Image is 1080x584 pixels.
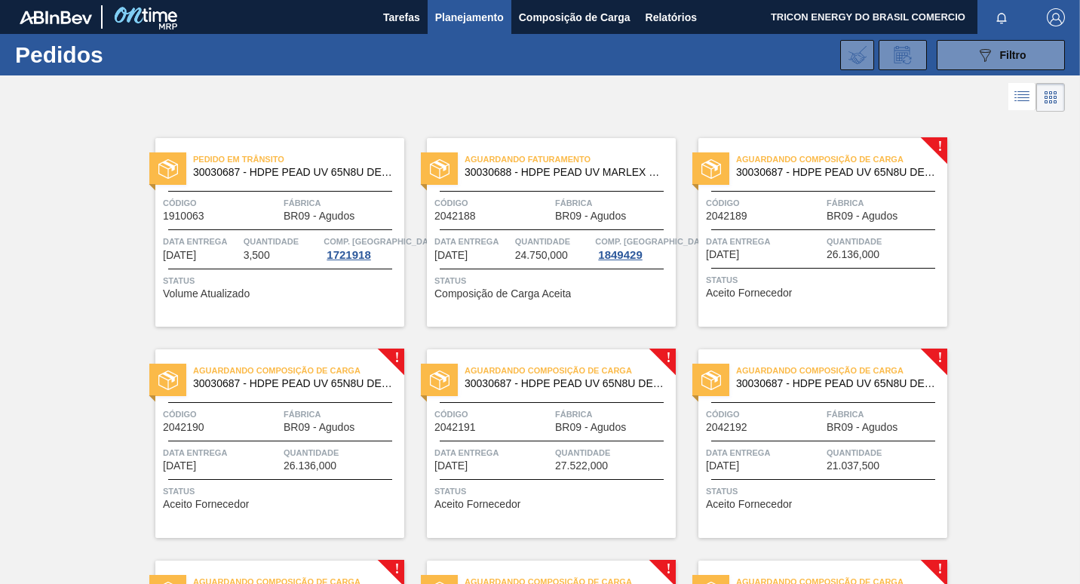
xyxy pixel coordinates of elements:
[163,288,250,300] span: Volume Atualizado
[244,234,321,249] span: Quantidade
[515,250,568,261] span: 24.750,000
[434,195,551,211] span: Código
[646,8,697,26] span: Relatórios
[434,273,672,288] span: Status
[163,445,280,460] span: Data Entrega
[827,460,879,472] span: 21.037,500
[434,288,571,300] span: Composição de Carga Aceita
[827,407,943,422] span: Fábrica
[284,445,400,460] span: Quantidade
[555,422,626,433] span: BR09 - Agudos
[879,40,927,70] div: Solicitação de Revisão de Pedidos
[555,211,626,222] span: BR09 - Agudos
[827,195,943,211] span: Fábrica
[736,378,935,389] span: 30030687 - HDPE PEAD UV 65N8U DEV SHELL
[434,407,551,422] span: Código
[1000,49,1026,61] span: Filtro
[163,499,249,510] span: Aceito Fornecedor
[595,234,712,249] span: Comp. Carga
[434,422,476,433] span: 2042191
[193,152,404,167] span: Pedido em Trânsito
[701,370,721,390] img: status
[706,211,747,222] span: 2042189
[15,46,229,63] h1: Pedidos
[736,167,935,178] span: 30030687 - HDPE PEAD UV 65N8U DEV SHELL
[158,159,178,179] img: status
[827,211,897,222] span: BR09 - Agudos
[434,234,511,249] span: Data Entrega
[133,349,404,538] a: !statusAguardando Composição de Carga30030687 - HDPE PEAD UV 65N8U DEV SHELLCódigo2042190FábricaB...
[434,460,468,472] span: 02/10/2025
[163,422,204,433] span: 2042190
[430,370,449,390] img: status
[706,407,823,422] span: Código
[158,370,178,390] img: status
[706,499,792,510] span: Aceito Fornecedor
[676,138,947,327] a: !statusAguardando Composição de Carga30030687 - HDPE PEAD UV 65N8U DEV SHELLCódigo2042189FábricaB...
[284,407,400,422] span: Fábrica
[827,234,943,249] span: Quantidade
[430,159,449,179] img: status
[435,8,504,26] span: Planejamento
[555,445,672,460] span: Quantidade
[706,484,943,499] span: Status
[706,422,747,433] span: 2042192
[284,460,336,472] span: 26.136,000
[706,445,823,460] span: Data Entrega
[555,460,608,472] span: 27.522,000
[701,159,721,179] img: status
[163,460,196,472] span: 02/10/2025
[465,152,676,167] span: Aguardando Faturamento
[515,234,592,249] span: Quantidade
[163,234,240,249] span: Data Entrega
[937,40,1065,70] button: Filtro
[163,484,400,499] span: Status
[706,460,739,472] span: 03/10/2025
[133,138,404,327] a: statusPedido em Trânsito30030687 - HDPE PEAD UV 65N8U DEV SHELLCódigo1910063FábricaBR09 - AgudosD...
[827,422,897,433] span: BR09 - Agudos
[736,152,947,167] span: Aguardando Composição de Carga
[465,167,664,178] span: 30030688 - HDPE PEAD UV MARLEX HMN 6060UV
[193,363,404,378] span: Aguardando Composição de Carga
[20,11,92,24] img: TNhmsLtSVTkK8tSr43FrP2fwEKptu5GPRR3wAAAABJRU5ErkJggg==
[676,349,947,538] a: !statusAguardando Composição de Carga30030687 - HDPE PEAD UV 65N8U DEV SHELLCódigo2042192FábricaB...
[706,287,792,299] span: Aceito Fornecedor
[555,407,672,422] span: Fábrica
[193,378,392,389] span: 30030687 - HDPE PEAD UV 65N8U DEV SHELL
[827,249,879,260] span: 26.136,000
[465,378,664,389] span: 30030687 - HDPE PEAD UV 65N8U DEV SHELL
[404,138,676,327] a: statusAguardando Faturamento30030688 - HDPE PEAD UV MARLEX HMN 6060UVCódigo2042188FábricaBR09 - A...
[840,40,874,70] div: Importar Negociações dos Pedidos
[284,195,400,211] span: Fábrica
[555,195,672,211] span: Fábrica
[434,499,520,510] span: Aceito Fornecedor
[244,250,270,261] span: 3,500
[163,211,204,222] span: 1910063
[465,363,676,378] span: Aguardando Composição de Carga
[324,234,440,249] span: Comp. Carga
[284,422,354,433] span: BR09 - Agudos
[706,234,823,249] span: Data Entrega
[1047,8,1065,26] img: Logout
[434,250,468,261] span: 01/10/2025
[383,8,420,26] span: Tarefas
[977,7,1026,28] button: Notificações
[595,249,645,261] div: 1849429
[193,167,392,178] span: 30030687 - HDPE PEAD UV 65N8U DEV SHELL
[163,195,280,211] span: Código
[163,273,400,288] span: Status
[827,445,943,460] span: Quantidade
[324,234,400,261] a: Comp. [GEOGRAPHIC_DATA]1721918
[434,211,476,222] span: 2042188
[706,249,739,260] span: 01/10/2025
[404,349,676,538] a: !statusAguardando Composição de Carga30030687 - HDPE PEAD UV 65N8U DEV SHELLCódigo2042191FábricaB...
[163,407,280,422] span: Código
[434,484,672,499] span: Status
[284,211,354,222] span: BR09 - Agudos
[706,195,823,211] span: Código
[1036,83,1065,112] div: Visão em Cards
[324,249,373,261] div: 1721918
[706,272,943,287] span: Status
[163,250,196,261] span: 04/04/2025
[595,234,672,261] a: Comp. [GEOGRAPHIC_DATA]1849429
